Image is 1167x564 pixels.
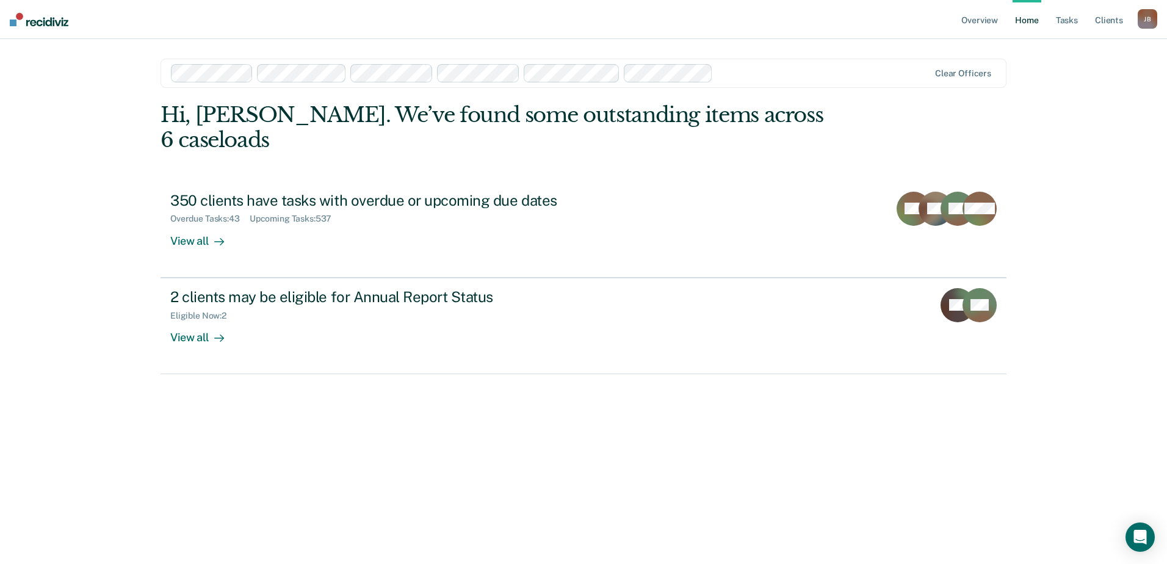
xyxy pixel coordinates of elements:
div: Overdue Tasks : 43 [170,214,250,224]
div: Upcoming Tasks : 537 [250,214,342,224]
div: 2 clients may be eligible for Annual Report Status [170,288,599,306]
div: View all [170,224,239,248]
div: Clear officers [935,68,991,79]
div: Open Intercom Messenger [1125,522,1155,552]
a: 2 clients may be eligible for Annual Report StatusEligible Now:2View all [161,278,1006,374]
img: Recidiviz [10,13,68,26]
div: Hi, [PERSON_NAME]. We’ve found some outstanding items across 6 caseloads [161,103,837,153]
div: Eligible Now : 2 [170,311,236,321]
a: 350 clients have tasks with overdue or upcoming due datesOverdue Tasks:43Upcoming Tasks:537View all [161,182,1006,278]
div: 350 clients have tasks with overdue or upcoming due dates [170,192,599,209]
button: JB [1138,9,1157,29]
div: J B [1138,9,1157,29]
div: View all [170,320,239,344]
